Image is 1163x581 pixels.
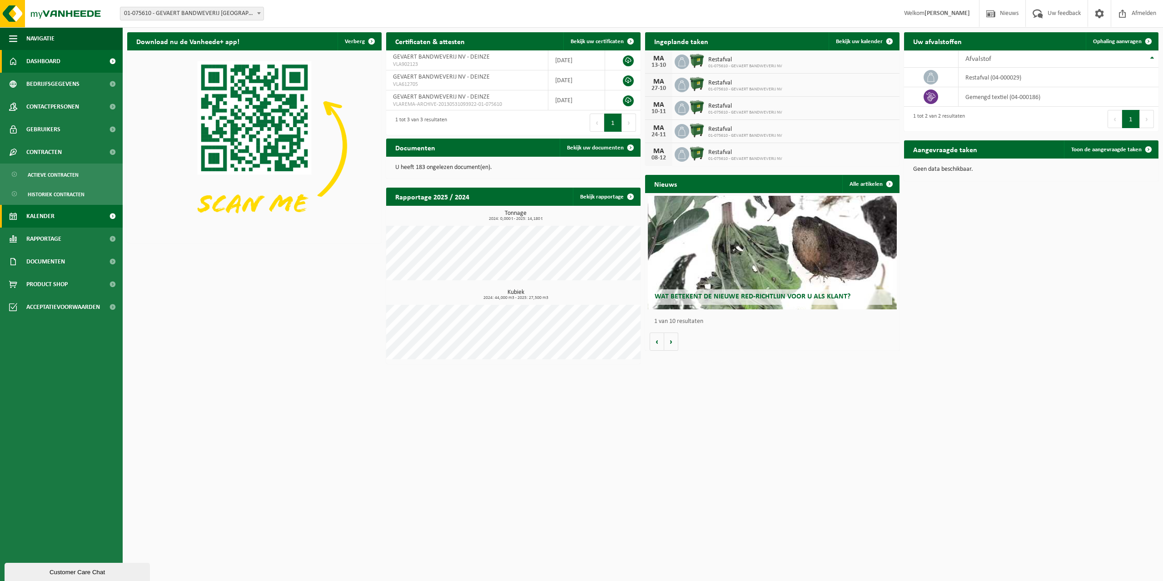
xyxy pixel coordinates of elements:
div: 13-10 [650,62,668,69]
span: Bedrijfsgegevens [26,73,80,95]
span: Documenten [26,250,65,273]
button: Previous [1108,110,1122,128]
td: gemengd textiel (04-000186) [959,87,1158,107]
div: 08-12 [650,155,668,161]
img: Download de VHEPlus App [127,50,382,241]
span: 01-075610 - GEVAERT BANDWEVERIJ NV - DEINZE [120,7,263,20]
div: MA [650,148,668,155]
span: VLA612705 [393,81,541,88]
a: Historiek contracten [2,185,120,203]
span: Bekijk uw certificaten [571,39,624,45]
span: Toon de aangevraagde taken [1071,147,1142,153]
span: GEVAERT BANDWEVERIJ NV - DEINZE [393,74,490,80]
div: MA [650,101,668,109]
span: 01-075610 - GEVAERT BANDWEVERIJ NV [708,156,782,162]
div: MA [650,124,668,132]
span: Acceptatievoorwaarden [26,296,100,318]
img: WB-1100-HPE-GN-01 [689,99,705,115]
p: Geen data beschikbaar. [913,166,1149,173]
button: Vorige [650,333,664,351]
span: 2024: 44,000 m3 - 2025: 27,500 m3 [391,296,641,300]
span: 2024: 0,000 t - 2025: 14,180 t [391,217,641,221]
span: Dashboard [26,50,60,73]
img: WB-1100-HPE-GN-01 [689,123,705,138]
h2: Certificaten & attesten [386,32,474,50]
div: MA [650,78,668,85]
span: Navigatie [26,27,55,50]
button: Next [1140,110,1154,128]
td: [DATE] [548,90,605,110]
span: VLAREMA-ARCHIVE-20130531093922-01-075610 [393,101,541,108]
span: Afvalstof [965,55,991,63]
a: Bekijk uw documenten [560,139,640,157]
a: Bekijk uw kalender [829,32,899,50]
button: Verberg [338,32,381,50]
span: Wat betekent de nieuwe RED-richtlijn voor u als klant? [655,293,850,300]
div: 1 tot 2 van 2 resultaten [909,109,965,129]
div: MA [650,55,668,62]
p: 1 van 10 resultaten [654,318,895,325]
span: Restafval [708,126,782,133]
span: 01-075610 - GEVAERT BANDWEVERIJ NV - DEINZE [120,7,264,20]
h2: Uw afvalstoffen [904,32,971,50]
h2: Rapportage 2025 / 2024 [386,188,478,205]
span: Historiek contracten [28,186,84,203]
td: restafval (04-000029) [959,68,1158,87]
iframe: chat widget [5,561,152,581]
h2: Ingeplande taken [645,32,717,50]
span: Contactpersonen [26,95,79,118]
span: Actieve contracten [28,166,79,184]
h2: Documenten [386,139,444,156]
span: Product Shop [26,273,68,296]
div: 27-10 [650,85,668,92]
button: 1 [604,114,622,132]
div: 10-11 [650,109,668,115]
td: [DATE] [548,70,605,90]
button: Next [622,114,636,132]
span: Gebruikers [26,118,60,141]
a: Actieve contracten [2,166,120,183]
strong: [PERSON_NAME] [924,10,970,17]
h3: Kubiek [391,289,641,300]
a: Wat betekent de nieuwe RED-richtlijn voor u als klant? [648,196,897,309]
img: WB-1100-HPE-GN-01 [689,146,705,161]
a: Toon de aangevraagde taken [1064,140,1158,159]
span: Restafval [708,79,782,87]
button: Previous [590,114,604,132]
span: 01-075610 - GEVAERT BANDWEVERIJ NV [708,87,782,92]
a: Bekijk rapportage [573,188,640,206]
h2: Aangevraagde taken [904,140,986,158]
h3: Tonnage [391,210,641,221]
span: Verberg [345,39,365,45]
span: Bekijk uw documenten [567,145,624,151]
p: U heeft 183 ongelezen document(en). [395,164,631,171]
span: Bekijk uw kalender [836,39,883,45]
button: Volgende [664,333,678,351]
img: WB-1100-HPE-GN-01 [689,53,705,69]
span: Restafval [708,56,782,64]
div: 24-11 [650,132,668,138]
img: WB-1100-HPE-GN-01 [689,76,705,92]
h2: Nieuws [645,175,686,193]
span: Kalender [26,205,55,228]
span: VLA902123 [393,61,541,68]
a: Ophaling aanvragen [1086,32,1158,50]
span: Ophaling aanvragen [1093,39,1142,45]
span: GEVAERT BANDWEVERIJ NV - DEINZE [393,94,490,100]
button: 1 [1122,110,1140,128]
a: Alle artikelen [842,175,899,193]
span: Contracten [26,141,62,164]
td: [DATE] [548,50,605,70]
a: Bekijk uw certificaten [563,32,640,50]
h2: Download nu de Vanheede+ app! [127,32,249,50]
span: Restafval [708,103,782,110]
span: 01-075610 - GEVAERT BANDWEVERIJ NV [708,110,782,115]
span: Restafval [708,149,782,156]
span: 01-075610 - GEVAERT BANDWEVERIJ NV [708,133,782,139]
span: GEVAERT BANDWEVERIJ NV - DEINZE [393,54,490,60]
span: 01-075610 - GEVAERT BANDWEVERIJ NV [708,64,782,69]
div: 1 tot 3 van 3 resultaten [391,113,447,133]
span: Rapportage [26,228,61,250]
